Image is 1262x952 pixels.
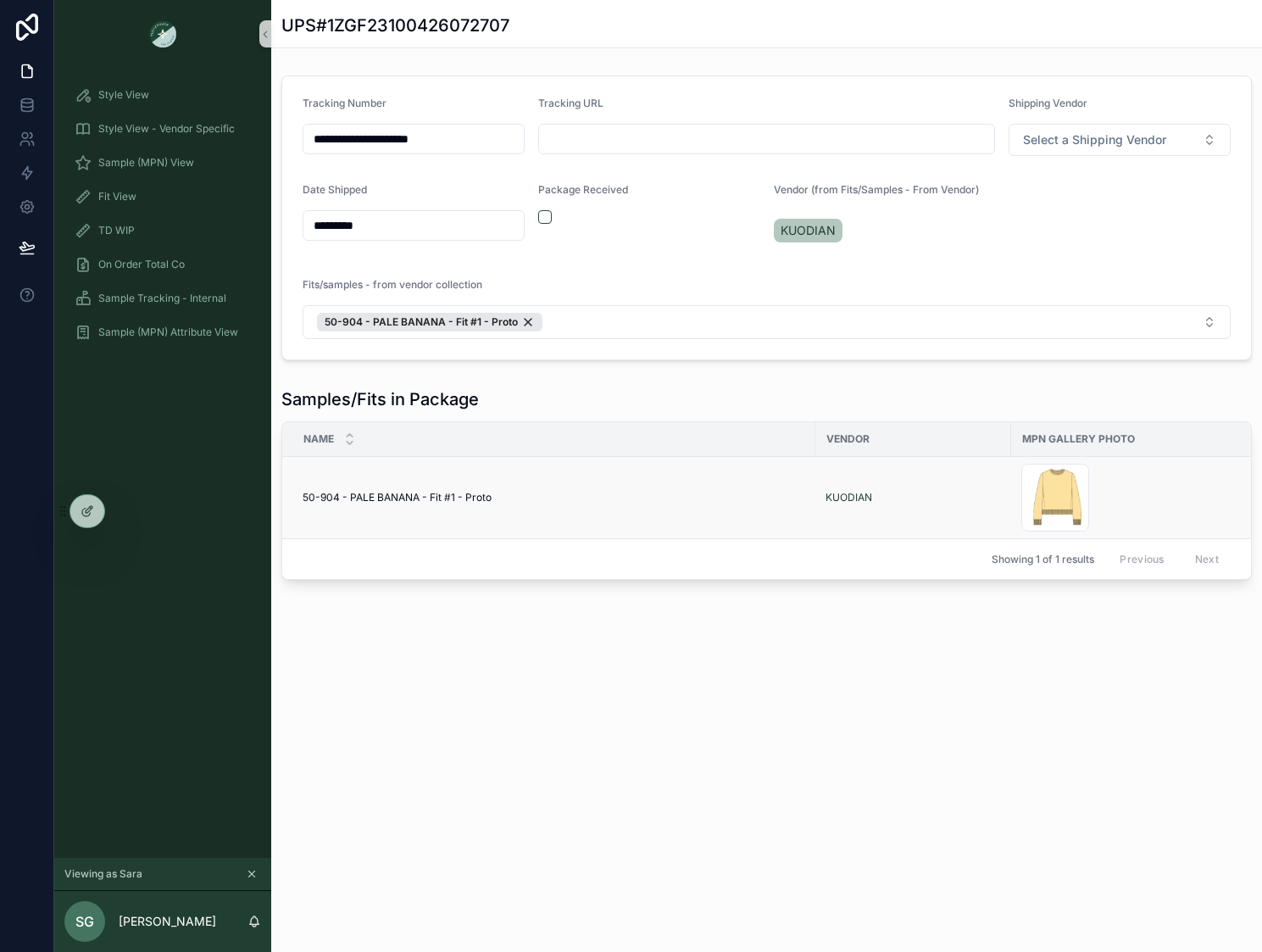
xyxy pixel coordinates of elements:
span: TD WIP [98,224,135,237]
a: Sample (MPN) Attribute View [64,317,261,348]
span: Fit View [98,190,136,203]
button: Select Button [1009,124,1231,156]
p: [PERSON_NAME] [119,913,216,930]
span: Style View [98,88,149,102]
a: KUODIAN [826,491,1001,504]
span: Package Received [538,183,628,196]
span: Date Shipped [303,183,367,196]
a: TD WIP [64,215,261,246]
span: 50-904 - PALE BANANA - Fit #1 - Proto [303,491,492,504]
span: Vendor [826,432,870,446]
img: App logo [149,20,176,47]
a: Fit View [64,181,261,212]
div: scrollable content [54,68,271,370]
h1: UPS#1ZGF23100426072707 [281,14,509,37]
span: KUODIAN [781,222,836,239]
span: MPN Gallery Photo [1022,432,1135,446]
button: Select Button [303,305,1231,339]
span: 50-904 - PALE BANANA - Fit #1 - Proto [325,315,518,329]
span: Vendor (from Fits/Samples - From Vendor) [774,183,979,196]
span: Tracking Number [303,97,386,109]
span: Showing 1 of 1 results [992,553,1094,566]
span: Viewing as Sara [64,867,142,881]
a: KUODIAN [774,219,842,242]
button: Unselect 1485 [317,313,542,331]
a: Style View [64,80,261,110]
span: SG [75,911,94,932]
span: Fits/samples - from vendor collection [303,278,482,291]
span: Sample (MPN) View [98,156,194,170]
span: Style View - Vendor Specific [98,122,235,136]
span: Sample Tracking - Internal [98,292,226,305]
a: On Order Total Co [64,249,261,280]
h1: Samples/Fits in Package [281,387,479,411]
span: On Order Total Co [98,258,185,271]
span: Shipping Vendor [1009,97,1087,109]
span: Sample (MPN) Attribute View [98,326,238,339]
a: 50-904 - PALE BANANA - Fit #1 - Proto [303,491,805,504]
span: Tracking URL [538,97,603,109]
a: KUODIAN [826,491,872,504]
a: Style View - Vendor Specific [64,114,261,144]
span: Name [303,432,334,446]
span: Select a Shipping Vendor [1023,131,1166,148]
a: Sample Tracking - Internal [64,283,261,314]
a: Sample (MPN) View [64,148,261,178]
